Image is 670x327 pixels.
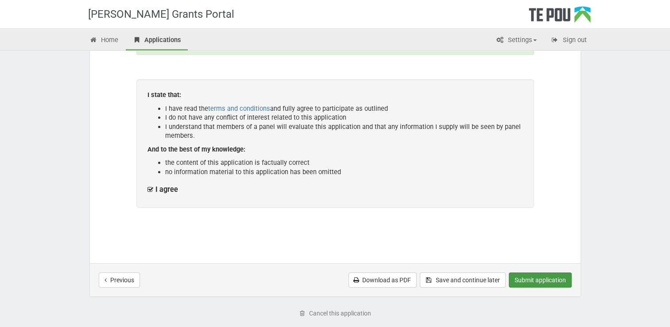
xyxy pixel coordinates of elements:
b: And to the best of my knowledge: [147,145,245,153]
li: I do not have any conflict of interest related to this application [165,113,523,122]
label: I agree [147,185,178,195]
li: no information material to this application has been omitted [165,167,523,177]
a: Applications [126,31,188,51]
li: I understand that members of a panel will evaluate this application and that any information I su... [165,122,523,140]
li: I have read the and fully agree to participate as outlined [165,104,523,113]
a: Sign out [544,31,593,51]
li: the content of this application is factually correct [165,158,523,167]
div: Te Pou Logo [529,6,591,28]
a: terms and conditions [208,105,270,113]
b: I state that: [147,91,181,99]
a: Home [83,31,125,51]
a: Download as PDF [349,272,417,288]
button: Save and continue later [420,272,506,288]
a: Cancel this application [293,306,377,321]
button: Submit application [509,272,572,288]
button: Previous step [99,272,140,288]
a: Settings [489,31,543,51]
